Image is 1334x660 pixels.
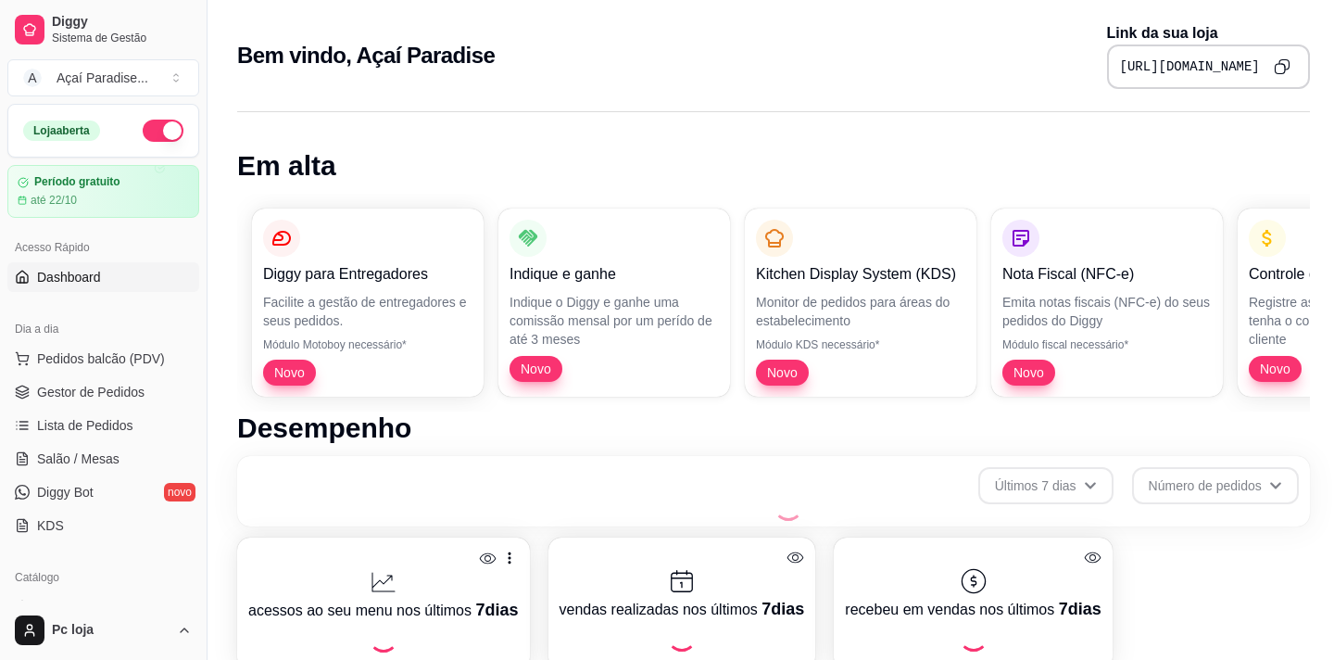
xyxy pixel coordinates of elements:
[7,608,199,653] button: Pc loja
[52,622,170,639] span: Pc loja
[513,360,559,378] span: Novo
[7,59,199,96] button: Select a team
[7,233,199,262] div: Acesso Rápido
[959,622,988,652] div: Loading
[7,477,199,507] a: Diggy Botnovo
[7,344,199,374] button: Pedidos balcão (PDV)
[845,596,1101,622] p: recebeu em vendas nos últimos
[1132,467,1299,504] button: Número de pedidos
[7,592,199,622] a: Produtos
[263,293,472,330] p: Facilite a gestão de entregadores e seus pedidos.
[1267,52,1297,82] button: Copy to clipboard
[7,314,199,344] div: Dia a dia
[991,209,1223,397] button: Nota Fiscal (NFC-e)Emita notas fiscais (NFC-e) do seus pedidos do DiggyMódulo fiscal necessário*Novo
[7,444,199,474] a: Salão / Mesas
[510,293,719,349] p: Indique o Diggy e ganhe uma comissão mensal por um perído de até 3 meses
[1120,57,1260,76] pre: [URL][DOMAIN_NAME]
[1006,363,1051,382] span: Novo
[760,363,805,382] span: Novo
[37,598,89,616] span: Produtos
[1107,22,1310,44] p: Link da sua loja
[510,263,719,286] p: Indique e ganhe
[7,165,199,218] a: Período gratuitoaté 22/10
[143,120,183,142] button: Alterar Status
[37,383,145,401] span: Gestor de Pedidos
[369,623,398,653] div: Loading
[1002,263,1212,286] p: Nota Fiscal (NFC-e)
[1252,360,1298,378] span: Novo
[560,596,805,622] p: vendas realizadas nos últimos
[52,31,192,45] span: Sistema de Gestão
[1059,600,1101,618] span: 7 dias
[237,41,495,70] h2: Bem vindo, Açaí Paradise
[7,511,199,540] a: KDS
[37,268,101,286] span: Dashboard
[7,377,199,407] a: Gestor de Pedidos
[7,563,199,592] div: Catálogo
[756,337,965,352] p: Módulo KDS necessário*
[23,69,42,87] span: A
[7,411,199,440] a: Lista de Pedidos
[267,363,312,382] span: Novo
[263,263,472,286] p: Diggy para Entregadores
[978,467,1114,504] button: Últimos 7 dias
[1002,337,1212,352] p: Módulo fiscal necessário*
[23,121,100,141] div: Loja aberta
[248,597,519,623] p: acessos ao seu menu nos últimos
[37,450,120,468] span: Salão / Mesas
[263,337,472,352] p: Módulo Motoboy necessário*
[37,416,133,435] span: Lista de Pedidos
[7,262,199,292] a: Dashboard
[52,14,192,31] span: Diggy
[237,149,1310,183] h1: Em alta
[756,293,965,330] p: Monitor de pedidos para áreas do estabelecimento
[1002,293,1212,330] p: Emita notas fiscais (NFC-e) do seus pedidos do Diggy
[57,69,148,87] div: Açaí Paradise ...
[475,601,518,619] span: 7 dias
[761,600,804,618] span: 7 dias
[37,349,165,368] span: Pedidos balcão (PDV)
[31,193,77,208] article: até 22/10
[237,412,1310,445] h1: Desempenho
[498,209,730,397] button: Indique e ganheIndique o Diggy e ganhe uma comissão mensal por um perído de até 3 mesesNovo
[252,209,484,397] button: Diggy para EntregadoresFacilite a gestão de entregadores e seus pedidos.Módulo Motoboy necessário...
[34,175,120,189] article: Período gratuito
[745,209,976,397] button: Kitchen Display System (KDS)Monitor de pedidos para áreas do estabelecimentoMódulo KDS necessário...
[756,263,965,286] p: Kitchen Display System (KDS)
[37,483,94,501] span: Diggy Bot
[37,516,64,535] span: KDS
[774,491,803,521] div: Loading
[7,7,199,52] a: DiggySistema de Gestão
[667,622,697,652] div: Loading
